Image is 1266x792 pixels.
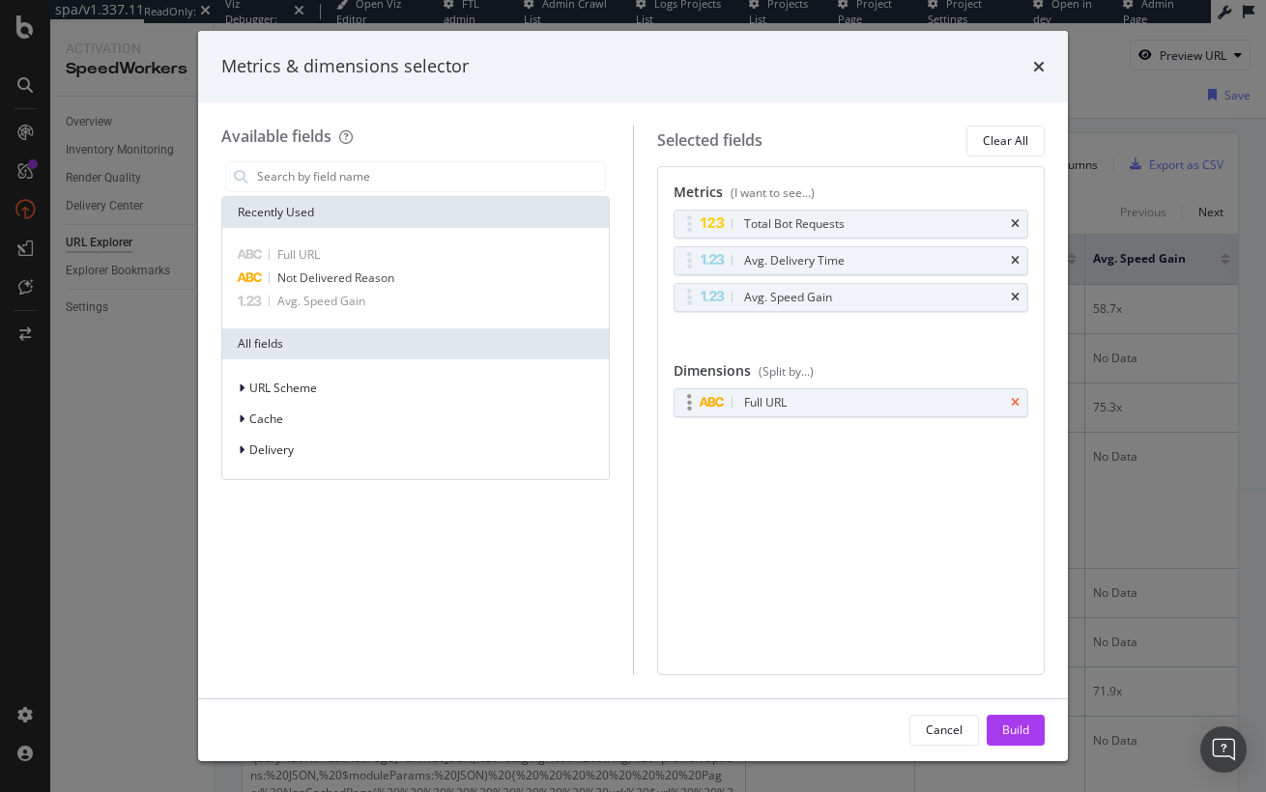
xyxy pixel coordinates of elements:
div: Metrics [674,183,1029,210]
div: times [1011,255,1020,267]
div: Recently Used [222,197,609,228]
div: Metrics & dimensions selector [221,54,469,79]
div: Avg. Speed Gaintimes [674,283,1029,312]
div: Total Bot Requests [744,214,845,234]
span: Full URL [277,246,320,263]
div: Total Bot Requeststimes [674,210,1029,239]
div: Full URL [744,393,787,412]
div: (I want to see...) [731,184,815,201]
div: Cancel [926,721,963,738]
div: modal [198,31,1068,761]
div: Avg. Delivery Time [744,251,845,270]
div: Dimensions [674,361,1029,388]
div: Avg. Delivery Timetimes [674,246,1029,275]
div: Full URLtimes [674,388,1029,417]
div: Available fields [221,126,331,147]
div: Clear All [983,132,1028,149]
span: Delivery [249,441,294,458]
div: times [1011,292,1020,303]
button: Cancel [909,715,979,746]
div: times [1033,54,1045,79]
button: Clear All [966,126,1045,156]
div: All fields [222,328,609,359]
div: Selected fields [657,129,762,152]
span: Not Delivered Reason [277,269,394,286]
div: Build [1002,721,1029,738]
div: Avg. Speed Gain [744,288,832,307]
div: (Split by...) [759,363,814,380]
span: Cache [249,410,283,427]
div: times [1011,218,1020,230]
div: times [1011,397,1020,409]
span: Avg. Speed Gain [277,293,365,309]
button: Build [987,715,1045,746]
div: Open Intercom Messenger [1200,726,1247,773]
input: Search by field name [255,162,605,191]
span: URL Scheme [249,380,317,396]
